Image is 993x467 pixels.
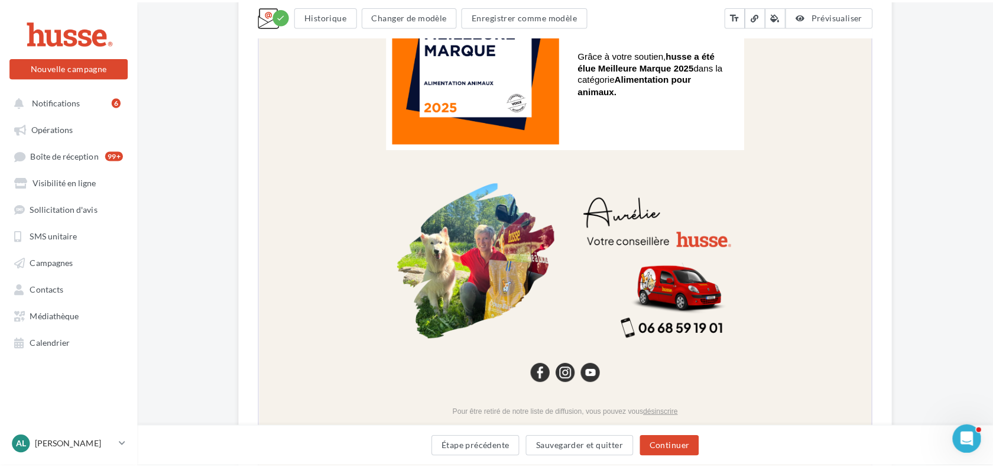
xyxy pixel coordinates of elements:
[722,10,733,22] i: text_fields
[291,6,353,26] button: Historique
[457,6,581,26] button: Enregistrer comme modèle
[31,95,79,105] span: Notifications
[7,89,124,110] button: Notifications 6
[521,429,627,449] button: Sauvegarder et quitter
[31,121,72,131] span: Opérations
[9,426,126,448] a: Al [PERSON_NAME]
[30,226,76,236] span: SMS unitaire
[30,332,69,342] span: Calendrier
[32,174,95,184] span: Visibilité en ligne
[104,148,122,157] div: 99+
[34,431,113,443] p: [PERSON_NAME]
[270,8,286,24] div: Modifications enregistrées
[111,95,119,105] div: 6
[7,299,129,320] a: Médiathèque
[30,279,63,289] span: Contacts
[9,56,126,76] button: Nouvelle campagne
[7,115,129,136] a: Opérations
[274,11,283,20] i: check
[358,6,453,26] button: Changer de modèle
[348,9,381,18] a: Cliquez-ici
[943,418,972,446] iframe: Intercom live chat
[7,194,129,215] a: Sollicitation d'avis
[30,200,96,210] span: Sollicitation d'avis
[126,122,481,315] img: bonjour.png
[16,431,26,443] span: Al
[427,429,515,449] button: Étape précédente
[132,30,475,116] img: BANNIERE_HUSSE_DIGITALEO.png
[778,6,864,26] button: Prévisualiser
[226,9,348,18] span: L'email ne s'affiche pas correctement ?
[7,273,129,294] a: Contacts
[30,253,72,263] span: Campagnes
[7,247,129,268] a: Campagnes
[7,220,129,242] a: SMS unitaire
[7,326,129,347] a: Calendrier
[7,141,129,163] a: Boîte de réception99+
[30,147,98,157] span: Boîte de réception
[30,306,78,316] span: Médiathèque
[803,11,854,21] span: Prévisualiser
[718,6,738,26] button: text_fields
[7,168,129,189] a: Visibilité en ligne
[634,429,692,449] button: Continuer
